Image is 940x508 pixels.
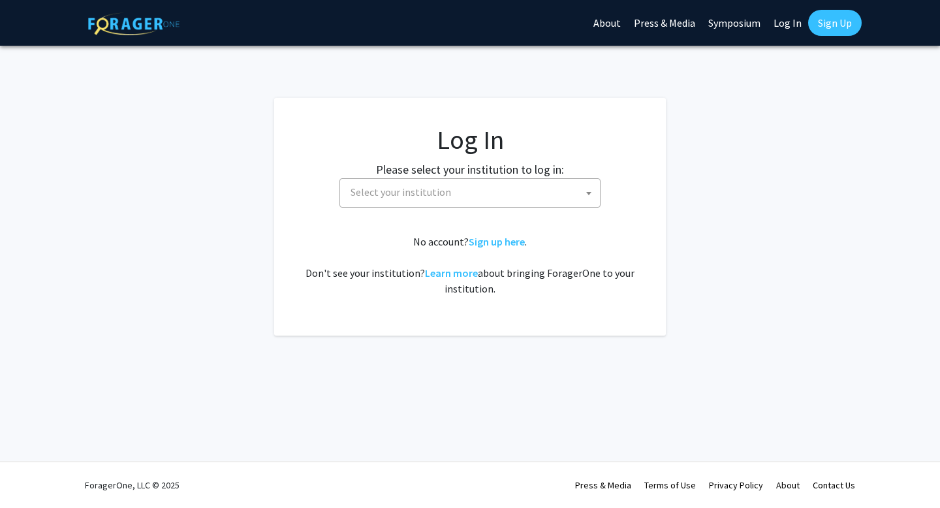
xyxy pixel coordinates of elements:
[300,234,640,296] div: No account? . Don't see your institution? about bringing ForagerOne to your institution.
[425,266,478,279] a: Learn more about bringing ForagerOne to your institution
[808,10,862,36] a: Sign Up
[351,185,451,198] span: Select your institution
[345,179,600,206] span: Select your institution
[575,479,631,491] a: Press & Media
[376,161,564,178] label: Please select your institution to log in:
[300,124,640,155] h1: Log In
[469,235,525,248] a: Sign up here
[339,178,601,208] span: Select your institution
[85,462,180,508] div: ForagerOne, LLC © 2025
[813,479,855,491] a: Contact Us
[709,479,763,491] a: Privacy Policy
[644,479,696,491] a: Terms of Use
[88,12,180,35] img: ForagerOne Logo
[776,479,800,491] a: About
